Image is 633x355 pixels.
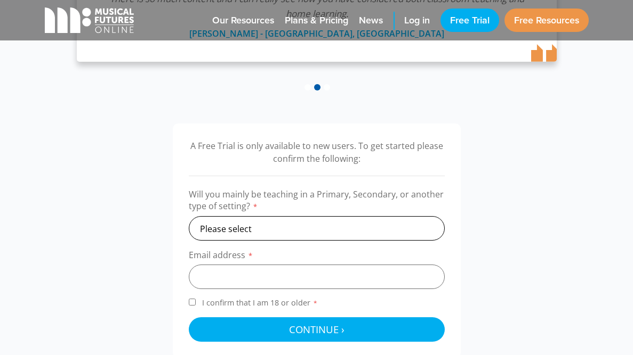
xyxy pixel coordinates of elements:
[200,298,320,308] span: I confirm that I am 18 or older
[504,9,589,32] a: Free Resources
[359,13,383,28] span: News
[189,249,445,265] label: Email address
[212,13,274,28] span: Our Resources
[285,13,348,28] span: Plans & Pricing
[289,323,344,336] span: Continue ›
[189,188,445,216] label: Will you mainly be teaching in a Primary, Secondary, or another type of setting?
[189,317,445,342] button: Continue ›
[440,9,499,32] a: Free Trial
[189,139,445,165] p: A Free Trial is only available to new users. To get started please confirm the following:
[189,299,196,306] input: I confirm that I am 18 or older*
[404,13,430,28] span: Log in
